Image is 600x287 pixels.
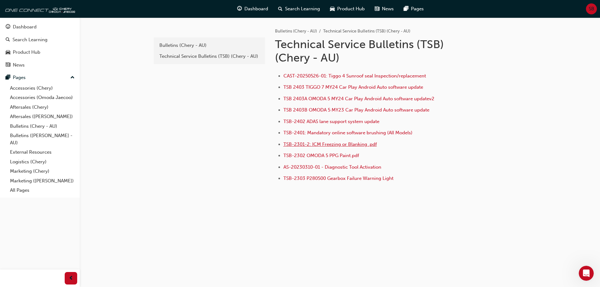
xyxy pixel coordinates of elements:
[6,50,10,55] span: car-icon
[283,130,412,136] a: TSB-2401: Mandatory online software brushing (All Models)
[70,74,75,82] span: up-icon
[6,62,10,68] span: news-icon
[399,2,429,15] a: pages-iconPages
[323,28,410,35] li: Technical Service Bulletins (TSB) (Chery - AU)
[2,20,77,72] button: DashboardSearch LearningProduct HubNews
[7,121,77,131] a: Bulletins (Chery - AU)
[13,23,37,31] div: Dashboard
[283,84,423,90] a: TSB 2403 TIGGO 7 MY24 Car Play Android Auto software update
[283,176,393,181] a: TSB-2303 P280500 Gearbox Failure Warning Light
[107,10,119,21] div: Close
[237,5,242,13] span: guage-icon
[7,83,77,93] a: Accessories (Chery)
[12,55,112,66] p: How can we help?
[285,5,320,12] span: Search Learning
[330,5,335,13] span: car-icon
[7,176,77,186] a: Marketing ([PERSON_NAME])
[2,34,77,46] a: Search Learning
[6,37,10,43] span: search-icon
[13,49,40,56] div: Product Hub
[2,47,77,58] a: Product Hub
[278,5,282,13] span: search-icon
[83,210,105,215] span: Messages
[12,10,25,22] div: Profile image for Technical
[244,5,268,12] span: Dashboard
[275,28,317,34] a: Bulletins (Chery - AU)
[382,5,394,12] span: News
[283,107,429,113] a: TSB 2403B OMODA 5 MY23 Car Play Android Auto software update
[232,2,273,15] a: guage-iconDashboard
[13,74,26,81] div: Pages
[7,93,77,102] a: Accessories (Omoda Jaecoo)
[283,73,426,79] a: CAST-20250526-01: Tiggo 4 Sunroof seal Inspection/replacement
[69,275,73,282] span: prev-icon
[7,131,77,147] a: Bulletins ([PERSON_NAME] - AU)
[2,72,77,83] button: Pages
[7,186,77,195] a: All Pages
[6,75,10,81] span: pages-icon
[579,266,594,281] iframe: Intercom live chat
[7,157,77,167] a: Logistics (Chery)
[12,36,47,43] div: Search Learning
[3,2,75,15] img: oneconnect
[7,102,77,112] a: Aftersales (Chery)
[283,119,379,124] a: TSB-2402 ADAS lane support system update
[375,5,379,13] span: news-icon
[2,59,77,71] a: News
[283,96,434,101] a: TSB 2403A OMODA 5 MY24 Car Play Android Auto software updatev2
[12,44,112,55] p: Hi [PERSON_NAME]
[586,3,597,14] button: SB
[589,5,594,12] span: SB
[411,5,424,12] span: Pages
[325,2,370,15] a: car-iconProduct Hub
[156,51,262,62] a: Technical Service Bulletins (TSB) (Chery - AU)
[159,53,259,60] div: Technical Service Bulletins (TSB) (Chery - AU)
[275,37,480,65] h1: Technical Service Bulletins (TSB) (Chery - AU)
[2,21,77,33] a: Dashboard
[283,164,381,170] a: AS-20230310-01 - Diagnostic Tool Activation
[7,147,77,157] a: External Resources
[13,62,25,69] div: News
[159,42,259,49] div: Bulletins (Chery - AU)
[6,24,10,30] span: guage-icon
[273,2,325,15] a: search-iconSearch Learning
[283,153,359,158] a: TSB-2302 OMODA 5 PPG Paint.pdf
[404,5,408,13] span: pages-icon
[7,166,77,176] a: Marketing (Chery)
[7,112,77,121] a: Aftersales ([PERSON_NAME])
[24,210,38,215] span: Home
[156,40,262,51] a: Bulletins (Chery - AU)
[283,141,377,147] a: TSB-2301-2: ICM Freezing or Blanking .pdf
[370,2,399,15] a: news-iconNews
[337,5,365,12] span: Product Hub
[62,195,125,220] button: Messages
